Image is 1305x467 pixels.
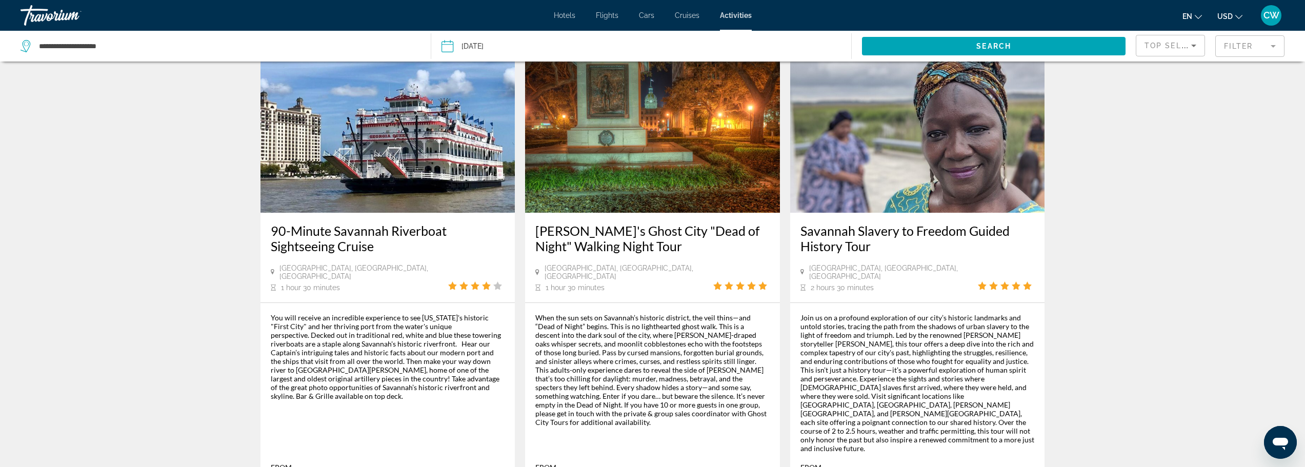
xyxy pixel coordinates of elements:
button: Date: Sep 20, 2025 [441,31,852,62]
a: Flights [596,11,618,19]
div: You will receive an incredible experience to see [US_STATE]'s historic "First City" and her thriv... [271,313,505,400]
span: [GEOGRAPHIC_DATA], [GEOGRAPHIC_DATA], [GEOGRAPHIC_DATA] [545,264,713,280]
a: Travorium [21,2,123,29]
span: Top Sellers [1145,42,1203,50]
img: 0d.jpg [525,49,780,213]
span: 1 hour 30 minutes [281,283,340,292]
a: Activities [720,11,752,19]
img: c1.jpg [260,49,515,213]
a: Hotels [554,11,575,19]
button: Change currency [1217,9,1242,24]
button: Search [862,37,1126,55]
span: [GEOGRAPHIC_DATA], [GEOGRAPHIC_DATA], [GEOGRAPHIC_DATA] [809,264,978,280]
span: CW [1263,10,1279,21]
span: 1 hour 30 minutes [546,283,605,292]
a: Cars [639,11,654,19]
button: Filter [1215,35,1284,57]
div: Join us on a profound exploration of our city’s historic landmarks and untold stories, tracing th... [800,313,1035,453]
button: User Menu [1258,5,1284,26]
a: Cruises [675,11,699,19]
img: e0.jpg [790,49,1045,213]
a: [PERSON_NAME]'s Ghost City "Dead of Night" Walking Night Tour [535,223,770,254]
a: 90-Minute Savannah Riverboat Sightseeing Cruise [271,223,505,254]
button: Change language [1182,9,1202,24]
span: en [1182,12,1192,21]
span: 2 hours 30 minutes [811,283,874,292]
a: Savannah Slavery to Freedom Guided History Tour [800,223,1035,254]
span: Search [976,42,1011,50]
span: USD [1217,12,1233,21]
mat-select: Sort by [1145,39,1196,52]
span: [GEOGRAPHIC_DATA], [GEOGRAPHIC_DATA], [GEOGRAPHIC_DATA] [279,264,448,280]
iframe: Button to launch messaging window [1264,426,1297,459]
div: When the sun sets on Savannah’s historic district, the veil thins—and “Dead of Night” begins. Thi... [535,313,770,427]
